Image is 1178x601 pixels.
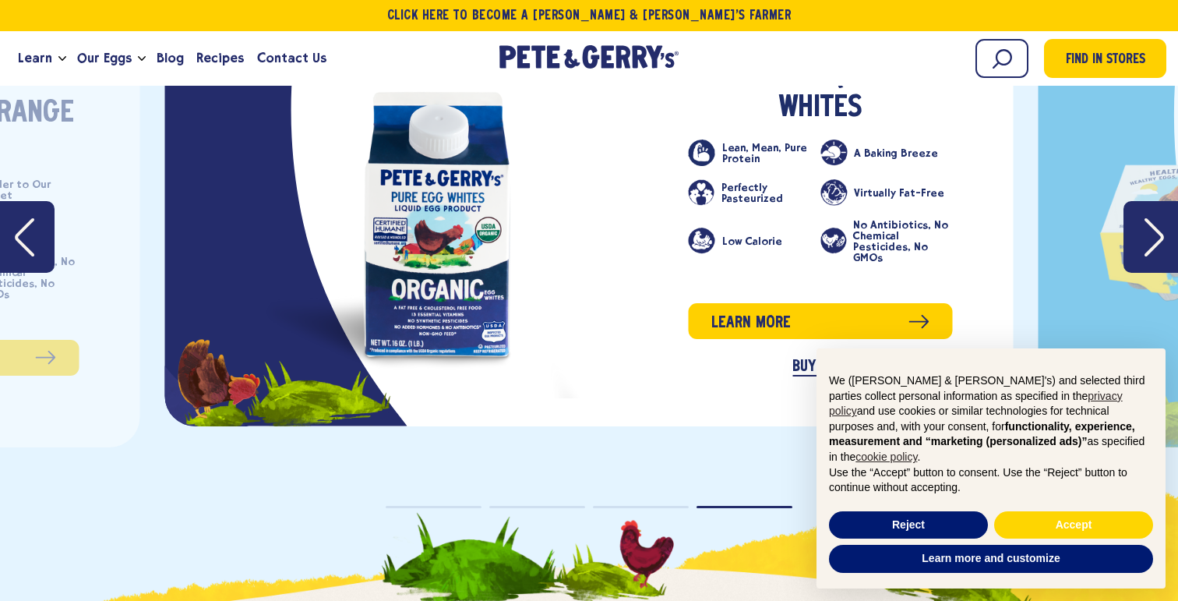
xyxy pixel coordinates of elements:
span: Contact Us [257,48,326,68]
button: Page dot 2 [489,506,585,508]
span: Learn more [711,311,791,335]
span: Find in Stores [1066,50,1145,71]
li: Low Calorie [689,219,820,263]
button: Reject [829,511,988,539]
span: Recipes [196,48,244,68]
p: Use the “Accept” button to consent. Use the “Reject” button to continue without accepting. [829,465,1153,496]
button: Page dot 3 [593,506,689,508]
button: Accept [994,511,1153,539]
input: Search [975,39,1028,78]
button: Open the dropdown menu for Our Eggs [138,56,146,62]
div: slide 4 of 4 [164,19,1013,426]
a: BUY NOW [792,359,848,377]
a: cookie policy [855,451,917,463]
a: Blog [150,37,190,80]
button: Page dot 1 [386,506,481,508]
span: Blog [157,48,184,68]
li: No Antibiotics, No Chemical Pesticides, No GMOs [820,219,952,263]
a: Recipes [190,37,250,80]
h3: Organic Liquid Egg Whites [689,62,953,124]
span: Our Eggs [77,48,132,68]
a: Contact Us [251,37,333,80]
a: Learn more [689,303,953,339]
li: Lean, Mean, Pure Protein [689,140,820,166]
button: Open the dropdown menu for Learn [58,56,66,62]
p: We ([PERSON_NAME] & [PERSON_NAME]'s) and selected third parties collect personal information as s... [829,373,1153,465]
a: Learn [12,37,58,80]
span: Learn [18,48,52,68]
a: Our Eggs [71,37,138,80]
a: Find in Stores [1044,39,1166,78]
button: Page dot 4 [697,506,792,508]
button: Next [1123,201,1178,273]
li: Virtually Fat-Free [820,179,952,206]
li: A Baking Breeze [820,140,952,166]
button: Learn more and customize [829,545,1153,573]
li: Perfectly Pasteurized [689,179,820,206]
